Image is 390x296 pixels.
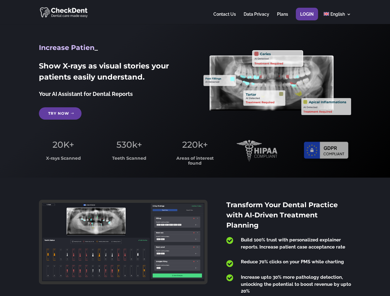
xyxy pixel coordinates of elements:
h2: Show X-rays as visual stories your patients easily understand. [39,60,186,86]
span: Reduce 70% clicks on your PMS while charting [241,259,344,265]
span:  [226,274,233,282]
span: 530k+ [116,139,142,150]
span:  [226,260,233,268]
span: Increase Patien [39,43,94,52]
span: Increase upto 30% more pathology detection, unlocking the potential to boost revenue by upto 20% [241,274,351,294]
span: Transform Your Dental Practice with AI-Driven Treatment Planning [226,201,338,229]
img: CheckDent AI [40,6,88,18]
a: Try Now [39,107,82,120]
span: Your AI Assistant for Dental Reports [39,91,133,97]
a: Login [300,12,314,24]
a: English [324,12,351,24]
a: Contact Us [213,12,236,24]
span: _ [94,43,98,52]
a: Plans [277,12,288,24]
h3: Areas of interest found [171,156,220,169]
a: Data Privacy [244,12,269,24]
img: X_Ray_annotated [203,50,351,115]
span: English [330,12,345,17]
span:  [226,236,233,245]
span: Build 100% trust with personalized explainer reports. Increase patient case acceptance rate [241,237,345,250]
span: 20K+ [52,139,74,150]
span: 220k+ [182,139,208,150]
